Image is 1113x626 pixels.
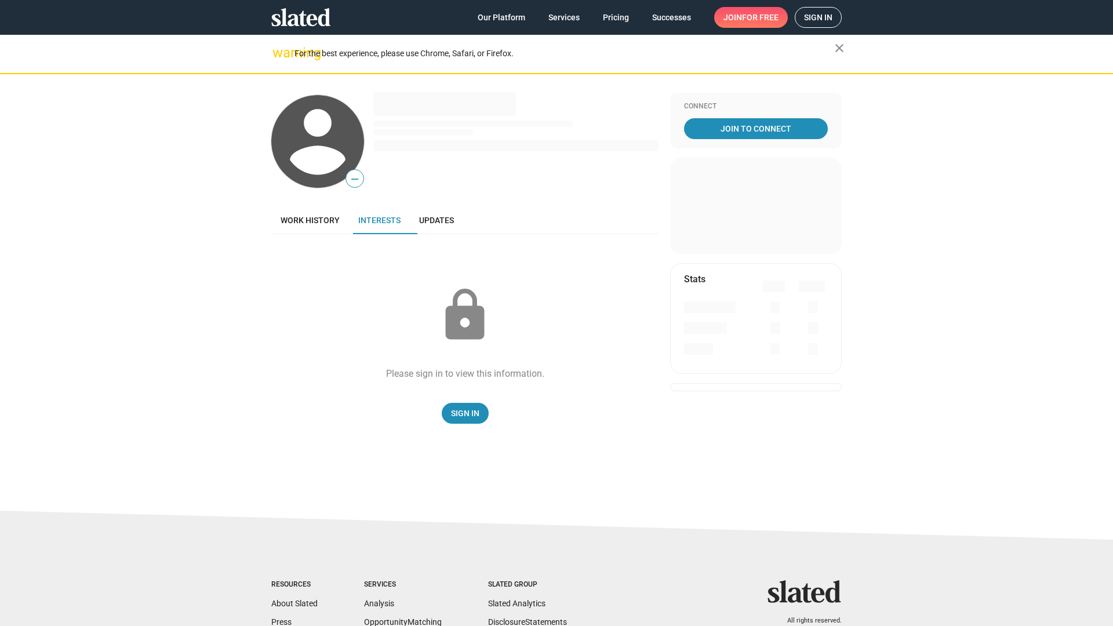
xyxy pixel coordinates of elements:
[643,7,700,28] a: Successes
[478,7,525,28] span: Our Platform
[419,216,454,225] span: Updates
[723,7,779,28] span: Join
[684,102,828,111] div: Connect
[281,216,340,225] span: Work history
[272,46,286,60] mat-icon: warning
[294,46,835,61] div: For the best experience, please use Chrome, Safari, or Firefox.
[832,41,846,55] mat-icon: close
[539,7,589,28] a: Services
[684,118,828,139] a: Join To Connect
[714,7,788,28] a: Joinfor free
[386,367,544,380] div: Please sign in to view this information.
[271,206,349,234] a: Work history
[410,206,463,234] a: Updates
[795,7,842,28] a: Sign in
[488,580,567,589] div: Slated Group
[451,403,479,424] span: Sign In
[488,599,545,608] a: Slated Analytics
[686,118,825,139] span: Join To Connect
[684,273,705,285] mat-card-title: Stats
[364,599,394,608] a: Analysis
[349,206,410,234] a: Interests
[271,599,318,608] a: About Slated
[548,7,580,28] span: Services
[436,286,494,344] mat-icon: lock
[271,580,318,589] div: Resources
[346,172,363,187] span: —
[804,8,832,27] span: Sign in
[594,7,638,28] a: Pricing
[442,403,489,424] a: Sign In
[364,580,442,589] div: Services
[468,7,534,28] a: Our Platform
[358,216,401,225] span: Interests
[652,7,691,28] span: Successes
[742,7,779,28] span: for free
[603,7,629,28] span: Pricing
